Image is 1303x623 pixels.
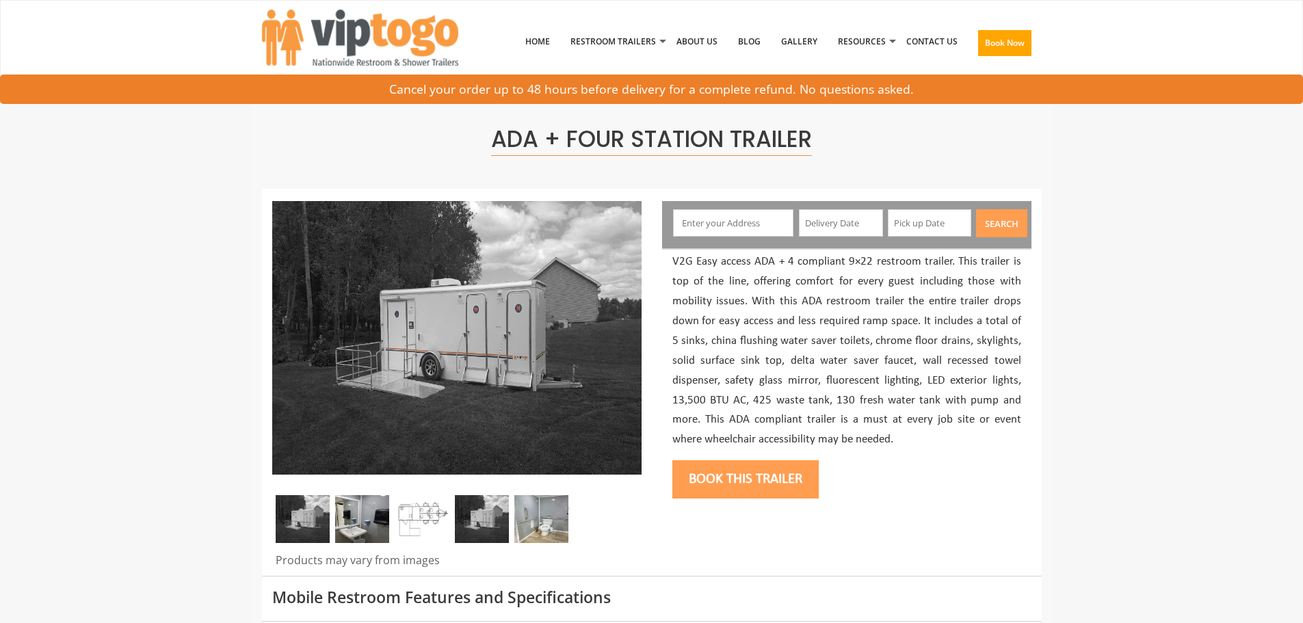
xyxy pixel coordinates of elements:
button: Book Now [978,30,1031,56]
h3: Mobile Restroom Features and Specifications [272,589,1031,606]
a: Home [515,6,560,77]
img: Floor plan of ADA plus 4 trailer [395,495,449,543]
span: ADA + Four Station Trailer [491,123,812,156]
a: Book Now [968,6,1042,85]
a: Contact Us [896,6,968,77]
button: Book this trailer [672,460,819,499]
button: Search [976,209,1027,237]
p: V2G Easy access ADA + 4 compliant 9×22 restroom trailer. This trailer is top of the line, offerin... [672,252,1021,450]
input: Pick up Date [888,209,972,237]
img: Sink Portable Trailer [335,495,389,543]
input: Delivery Date [799,209,883,237]
img: An outside photo of ADA + 4 Station Trailer [276,495,330,543]
input: Enter your Address [673,209,793,237]
img: Restroom Trailer [514,495,568,543]
a: Restroom Trailers [560,6,666,77]
img: An outside photo of ADA + 4 Station Trailer [455,495,509,543]
img: VIPTOGO [262,10,458,66]
a: About Us [666,6,728,77]
img: An outside photo of ADA + 4 Station Trailer [272,201,642,475]
a: Blog [728,6,771,77]
a: Resources [828,6,896,77]
a: Gallery [771,6,828,77]
div: Products may vary from images [272,553,642,576]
